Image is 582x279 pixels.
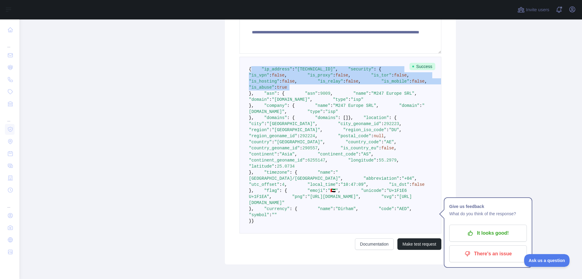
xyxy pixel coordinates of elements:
[336,67,338,72] span: ,
[272,128,320,132] span: "[GEOGRAPHIC_DATA]"
[310,97,313,102] span: ,
[249,97,269,102] span: "domain"
[287,103,295,108] span: : {
[318,206,333,211] span: "name"
[279,182,282,187] span: :
[330,103,333,108] span: :
[389,128,399,132] span: "DU"
[320,91,330,96] span: 9009
[384,121,399,126] span: 292223
[285,73,287,78] span: ,
[264,103,287,108] span: "company"
[249,91,254,96] span: },
[279,188,287,193] span: : {
[269,213,272,217] span: :
[264,188,279,193] span: "flag"
[315,134,317,138] span: ,
[394,206,396,211] span: :
[376,158,379,163] span: :
[5,111,15,123] div: ...
[305,91,318,96] span: "asn"
[318,91,320,96] span: :
[249,213,269,217] span: "symbol"
[386,128,389,132] span: :
[394,194,396,199] span: :
[249,146,300,151] span: "country_geoname_id"
[384,188,386,193] span: :
[381,146,394,151] span: false
[340,176,343,181] span: ,
[348,67,374,72] span: "security"
[338,182,340,187] span: :
[262,67,292,72] span: "ip_address"
[305,194,307,199] span: :
[389,182,409,187] span: "is_dst"
[249,170,254,175] span: },
[384,134,386,138] span: ,
[307,73,333,78] span: "is_proxy"
[336,206,356,211] span: "Dirham"
[348,115,353,120] span: },
[249,182,279,187] span: "utc_offset"
[323,140,325,145] span: ,
[307,194,358,199] span: "[URL][DOMAIN_NAME]"
[361,188,384,193] span: "unicode"
[323,109,325,114] span: :
[297,134,300,138] span: :
[307,109,323,114] span: "type"
[336,73,348,78] span: false
[277,152,279,157] span: :
[333,97,348,102] span: "type"
[358,152,361,157] span: :
[5,36,15,49] div: ...
[318,146,320,151] span: ,
[249,115,254,120] span: },
[348,73,351,78] span: ,
[277,164,295,169] span: 25.0734
[249,103,254,108] span: },
[333,73,335,78] span: :
[358,194,361,199] span: ,
[264,170,289,175] span: "timezone"
[396,158,399,163] span: ,
[346,79,358,84] span: false
[285,182,287,187] span: ,
[454,249,522,259] p: There's an issue
[371,134,373,138] span: :
[358,79,361,84] span: ,
[381,79,409,84] span: "is_mobile"
[516,5,550,15] button: Invite users
[315,103,330,108] span: "name"
[379,158,397,163] span: 55.2979
[307,158,325,163] span: 6255147
[269,97,272,102] span: :
[295,152,297,157] span: ,
[249,158,305,163] span: "continent_geoname_id"
[264,206,289,211] span: "currency"
[449,210,527,217] p: What do you think of the response?
[272,97,310,102] span: "[DOMAIN_NAME]"
[454,228,522,238] p: It looks good!
[307,188,325,193] span: "emoji"
[269,194,272,199] span: ,
[285,109,287,114] span: ,
[279,152,295,157] span: "Asia"
[449,225,527,242] button: It looks good!
[249,79,279,84] span: "is_hosting"
[399,121,402,126] span: ,
[369,91,371,96] span: :
[251,219,254,223] span: }
[449,203,527,210] h1: Give us feedback
[292,194,305,199] span: "png"
[399,176,402,181] span: :
[381,140,384,145] span: :
[338,121,381,126] span: "city_geoname_id"
[420,103,422,108] span: :
[272,73,285,78] span: false
[272,213,277,217] span: ""
[394,73,407,78] span: false
[269,128,272,132] span: :
[289,206,297,211] span: : {
[320,128,323,132] span: ,
[315,115,338,120] span: "domains"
